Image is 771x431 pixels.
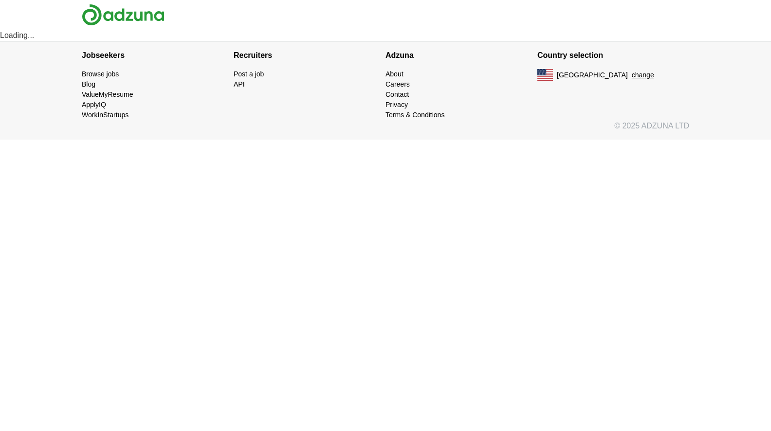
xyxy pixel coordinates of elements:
div: © 2025 ADZUNA LTD [74,120,697,140]
img: US flag [537,69,553,81]
img: Adzuna logo [82,4,165,26]
a: ValueMyResume [82,90,133,98]
h4: Country selection [537,42,689,69]
a: Blog [82,80,95,88]
a: WorkInStartups [82,111,128,119]
button: change [632,70,654,80]
a: Privacy [385,101,408,108]
a: Post a job [234,70,264,78]
a: Contact [385,90,409,98]
a: About [385,70,404,78]
a: API [234,80,245,88]
a: Careers [385,80,410,88]
a: ApplyIQ [82,101,106,108]
span: [GEOGRAPHIC_DATA] [557,70,628,80]
a: Browse jobs [82,70,119,78]
a: Terms & Conditions [385,111,444,119]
